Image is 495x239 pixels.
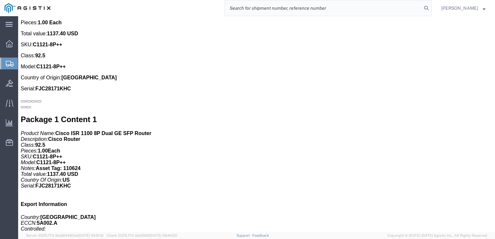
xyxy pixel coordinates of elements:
[252,233,269,237] a: Feedback
[150,233,177,237] span: [DATE] 08:44:20
[78,233,104,237] span: [DATE] 09:51:12
[26,233,104,237] span: Server: 2025.17.0-16a969492de
[107,233,177,237] span: Client: 2025.17.0-5dd568f
[225,0,422,16] input: Search for shipment number, reference number
[387,233,487,238] span: Copyright © [DATE]-[DATE] Agistix Inc., All Rights Reserved
[441,5,478,12] span: Mitchell Mattocks
[5,3,51,13] img: logo
[18,16,495,232] iframe: FS Legacy Container
[441,4,486,12] button: [PERSON_NAME]
[236,233,253,237] a: Support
